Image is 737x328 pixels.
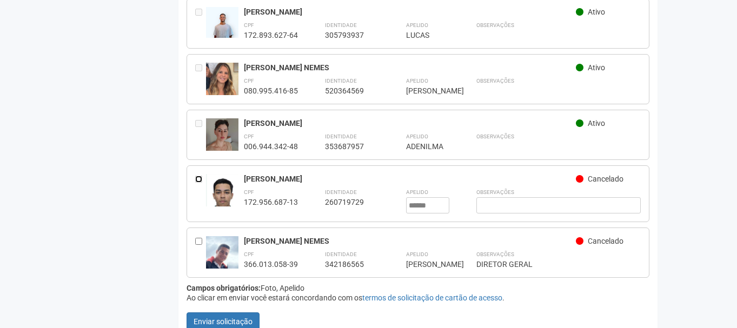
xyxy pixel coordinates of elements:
[244,118,576,128] div: [PERSON_NAME]
[406,251,428,257] strong: Apelido
[476,133,514,139] strong: Observações
[476,189,514,195] strong: Observações
[244,7,576,17] div: [PERSON_NAME]
[406,189,428,195] strong: Apelido
[406,86,449,96] div: [PERSON_NAME]
[325,133,357,139] strong: Identidade
[325,142,379,151] div: 353687957
[244,259,298,269] div: 366.013.058-39
[325,30,379,40] div: 305793937
[244,133,254,139] strong: CPF
[588,63,605,72] span: Ativo
[244,78,254,84] strong: CPF
[195,118,206,151] div: Entre em contato com a Aministração para solicitar o cancelamento ou 2a via
[244,197,298,207] div: 172.956.687-13
[206,7,238,38] img: user.jpg
[325,251,357,257] strong: Identidade
[244,236,576,246] div: [PERSON_NAME] NEMES
[206,63,238,116] img: user.jpg
[187,284,261,292] strong: Campos obrigatórios:
[325,189,357,195] strong: Identidade
[244,251,254,257] strong: CPF
[588,175,623,183] span: Cancelado
[406,133,428,139] strong: Apelido
[244,30,298,40] div: 172.893.627-64
[406,259,449,269] div: [PERSON_NAME]
[476,22,514,28] strong: Observações
[244,174,576,184] div: [PERSON_NAME]
[244,142,298,151] div: 006.944.342-48
[206,174,238,217] img: user.jpg
[187,293,650,303] div: Ao clicar em enviar você estará concordando com os .
[244,22,254,28] strong: CPF
[406,22,428,28] strong: Apelido
[325,22,357,28] strong: Identidade
[588,237,623,245] span: Cancelado
[476,259,641,269] div: DIRETOR GERAL
[206,236,238,271] img: user.jpg
[195,7,206,40] div: Entre em contato com a Aministração para solicitar o cancelamento ou 2a via
[195,63,206,96] div: Entre em contato com a Aministração para solicitar o cancelamento ou 2a via
[476,78,514,84] strong: Observações
[187,283,650,293] div: Foto, Apelido
[406,78,428,84] strong: Apelido
[476,251,514,257] strong: Observações
[406,30,449,40] div: LUCAS
[406,142,449,151] div: ADENILMA
[206,118,238,153] img: user.jpg
[244,63,576,72] div: [PERSON_NAME] NEMES
[325,78,357,84] strong: Identidade
[244,189,254,195] strong: CPF
[325,86,379,96] div: 520364569
[325,197,379,207] div: 260719729
[588,119,605,128] span: Ativo
[588,8,605,16] span: Ativo
[362,293,502,302] a: termos de solicitação de cartão de acesso
[244,86,298,96] div: 080.995.416-85
[325,259,379,269] div: 342186565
